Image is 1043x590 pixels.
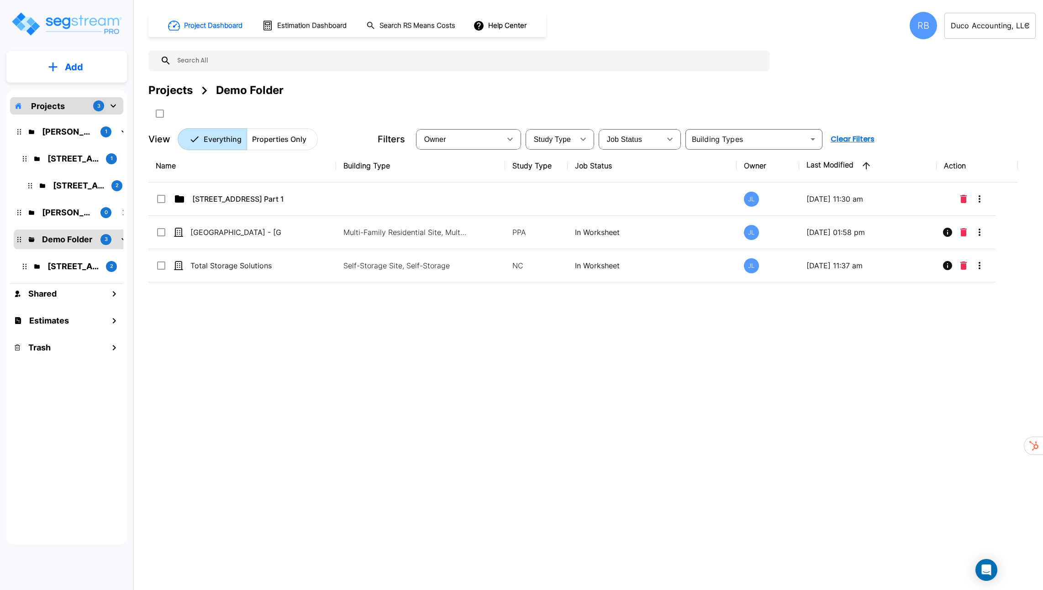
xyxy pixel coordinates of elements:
[744,192,759,207] div: JL
[378,132,405,146] p: Filters
[42,125,93,138] p: Jaylan Martin
[105,209,108,216] p: 0
[184,21,242,31] h1: Project Dashboard
[527,126,574,152] div: Select
[116,182,119,189] p: 2
[379,21,455,31] h1: Search RS Means Costs
[65,60,83,74] p: Add
[575,227,729,238] p: In Worksheet
[737,149,799,183] th: Owner
[42,233,93,245] p: Demo Folder
[910,12,937,39] div: RB
[277,21,347,31] h1: Estimation Dashboard
[688,133,805,146] input: Building Types
[938,256,957,275] button: Info
[247,128,318,150] button: Properties Only
[47,260,99,272] p: 45 N Wolf St Part 1-2
[938,223,957,241] button: Info
[471,17,530,34] button: Help Center
[512,227,560,238] p: PPA
[951,20,1021,31] p: Duco Accounting, LLC
[178,128,247,150] button: Everything
[31,100,65,112] p: Projects
[97,102,100,110] p: 3
[744,225,759,240] div: JL
[171,50,765,71] input: Search All
[148,149,336,183] th: Name
[970,190,989,208] button: More-Options
[806,227,929,238] p: [DATE] 01:58 pm
[164,16,248,36] button: Project Dashboard
[336,149,505,183] th: Building Type
[6,54,127,80] button: Add
[827,130,878,148] button: Clear Filters
[424,136,446,143] span: Owner
[11,11,122,37] img: Logo
[151,104,169,123] button: SelectAll
[192,193,284,204] p: [STREET_ADDRESS] Part 1-2
[512,260,560,271] p: NC
[216,82,284,99] div: Demo Folder
[105,235,108,243] p: 3
[806,260,929,271] p: [DATE] 11:37 am
[601,126,661,152] div: Select
[607,136,642,143] span: Job Status
[148,132,170,146] p: View
[111,155,113,162] p: 1
[418,126,501,152] div: Select
[29,314,69,327] h1: Estimates
[575,260,729,271] p: In Worksheet
[343,227,467,238] p: Multi-Family Residential Site, Multi-Family Residential
[957,256,970,275] button: Delete
[343,260,467,271] p: Self-Storage Site, Self-Storage
[252,134,306,145] p: Properties Only
[957,190,970,208] button: Delete
[148,82,193,99] div: Projects
[190,260,282,271] p: Total Storage Solutions
[568,149,737,183] th: Job Status
[799,149,937,183] th: Last Modified
[28,287,57,300] h1: Shared
[957,223,970,241] button: Delete
[970,223,989,241] button: More-Options
[42,206,93,219] p: Jason Miller
[744,258,759,273] div: JL
[806,193,929,204] p: [DATE] 11:30 am
[363,17,460,35] button: Search RS Means Costs
[258,16,352,35] button: Estimation Dashboard
[105,128,107,136] p: 1
[937,149,1018,183] th: Action
[970,256,989,275] button: More-Options
[110,262,113,270] p: 2
[28,341,51,354] h1: Trash
[47,152,99,165] p: 102 N Wood St
[505,149,568,183] th: Study Type
[53,179,104,192] p: 102 N Wood St Part 1-2
[975,559,997,581] div: Open Intercom Messenger
[806,133,819,146] button: Open
[204,134,242,145] p: Everything
[178,128,318,150] div: Platform
[534,136,571,143] span: Study Type
[190,227,282,238] p: [GEOGRAPHIC_DATA] - [GEOGRAPHIC_DATA]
